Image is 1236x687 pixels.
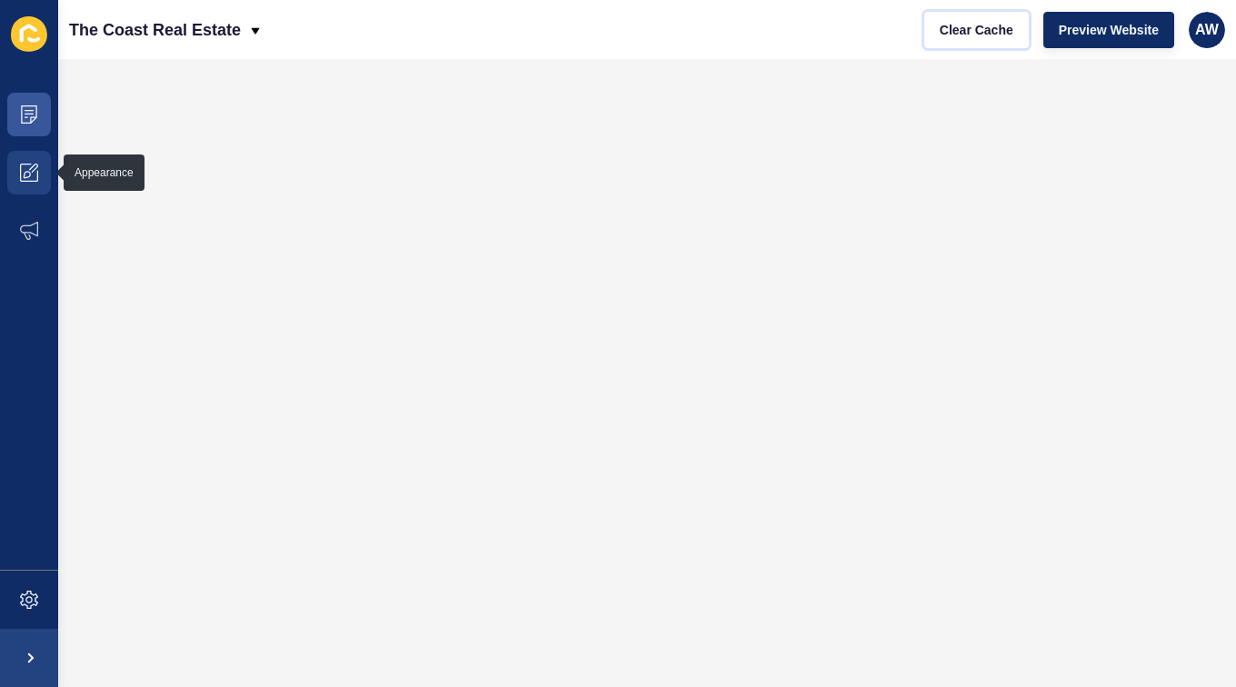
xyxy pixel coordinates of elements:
[75,165,134,180] div: Appearance
[69,7,241,53] p: The Coast Real Estate
[924,12,1029,48] button: Clear Cache
[1195,21,1219,39] span: AW
[1059,21,1159,39] span: Preview Website
[1043,12,1174,48] button: Preview Website
[940,21,1013,39] span: Clear Cache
